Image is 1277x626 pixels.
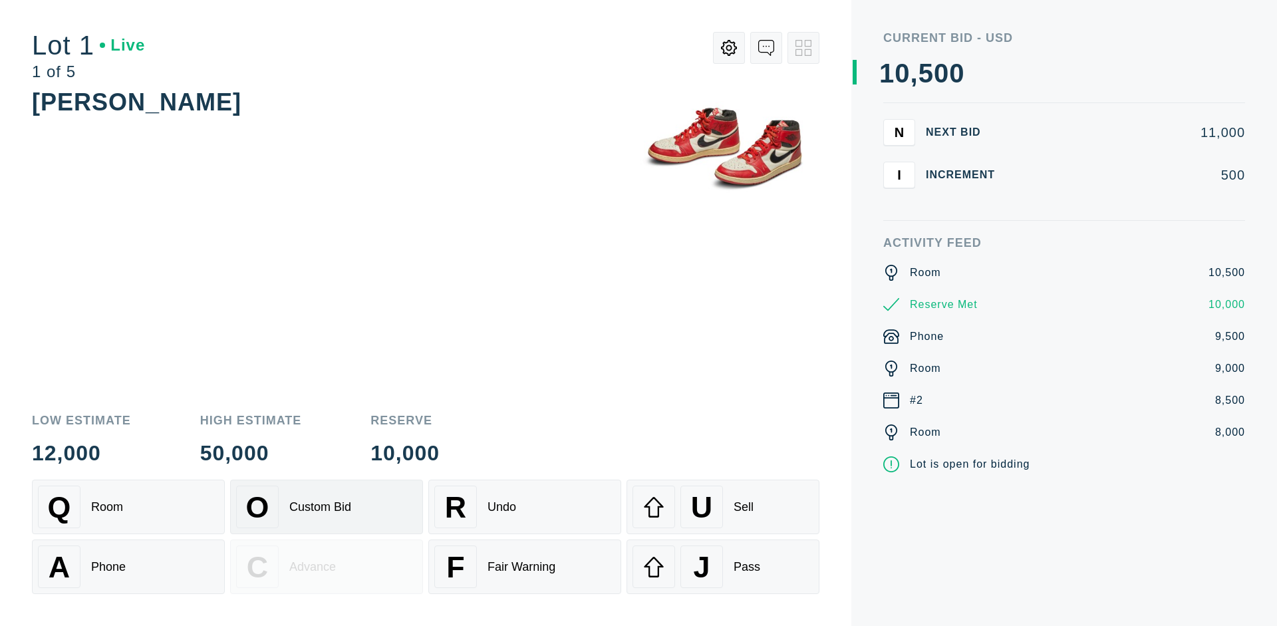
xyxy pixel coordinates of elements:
span: A [49,550,70,584]
div: 10,000 [370,442,440,464]
button: N [883,119,915,146]
div: 9,500 [1215,329,1245,345]
div: 500 [1016,168,1245,182]
div: 8,500 [1215,392,1245,408]
div: Undo [488,500,516,514]
div: Sell [734,500,754,514]
div: Low Estimate [32,414,131,426]
div: 0 [934,60,949,86]
div: 12,000 [32,442,131,464]
div: 50,000 [200,442,302,464]
div: Pass [734,560,760,574]
div: 1 of 5 [32,64,145,80]
div: Room [910,424,941,440]
button: OCustom Bid [230,480,423,534]
button: APhone [32,540,225,594]
button: I [883,162,915,188]
div: Phone [91,560,126,574]
div: #2 [910,392,923,408]
div: Custom Bid [289,500,351,514]
div: High Estimate [200,414,302,426]
span: I [897,167,901,182]
div: 0 [895,60,910,86]
div: Lot is open for bidding [910,456,1030,472]
div: 0 [949,60,964,86]
div: Advance [289,560,336,574]
div: Phone [910,329,944,345]
div: 10,000 [1208,297,1245,313]
div: 5 [919,60,934,86]
div: , [911,60,919,326]
div: Current Bid - USD [883,32,1245,44]
div: [PERSON_NAME] [32,88,241,116]
button: FFair Warning [428,540,621,594]
div: Room [91,500,123,514]
div: Activity Feed [883,237,1245,249]
div: Lot 1 [32,32,145,59]
div: Room [910,265,941,281]
span: O [246,490,269,524]
div: Reserve [370,414,440,426]
button: QRoom [32,480,225,534]
span: Q [48,490,71,524]
div: 11,000 [1016,126,1245,139]
div: Live [100,37,145,53]
span: F [446,550,464,584]
span: C [247,550,268,584]
div: 8,000 [1215,424,1245,440]
div: Next Bid [926,127,1006,138]
button: JPass [627,540,819,594]
div: 1 [879,60,895,86]
span: N [895,124,904,140]
span: J [693,550,710,584]
div: 9,000 [1215,361,1245,377]
div: Fair Warning [488,560,555,574]
button: USell [627,480,819,534]
div: Room [910,361,941,377]
div: Reserve Met [910,297,978,313]
span: R [445,490,466,524]
button: CAdvance [230,540,423,594]
div: 10,500 [1208,265,1245,281]
div: Increment [926,170,1006,180]
button: RUndo [428,480,621,534]
span: U [691,490,712,524]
